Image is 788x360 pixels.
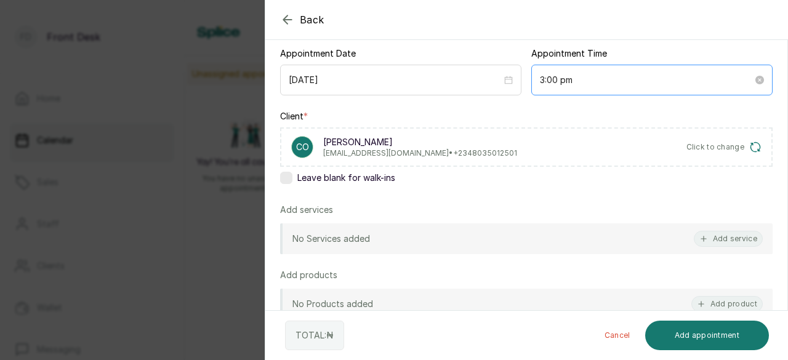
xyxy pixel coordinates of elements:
span: Leave blank for walk-ins [297,172,395,184]
button: Back [280,12,324,27]
p: No Services added [292,233,370,245]
p: No Products added [292,298,373,310]
p: [PERSON_NAME] [323,136,517,148]
span: Back [300,12,324,27]
p: Add services [280,204,333,216]
span: Click to change [686,142,745,152]
label: Appointment Date [280,47,356,60]
p: TOTAL: ₦ [295,329,334,342]
label: Client [280,110,308,122]
p: CO [296,141,309,153]
button: Add service [694,231,763,247]
button: Add appointment [645,321,770,350]
input: Select date [289,73,502,87]
button: Click to change [686,141,762,153]
button: Add product [691,296,763,312]
p: [EMAIL_ADDRESS][DOMAIN_NAME] • +234 8035012501 [323,148,517,158]
button: Cancel [595,321,640,350]
label: Appointment Time [531,47,607,60]
p: Add products [280,269,337,281]
input: Select time [540,73,753,87]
